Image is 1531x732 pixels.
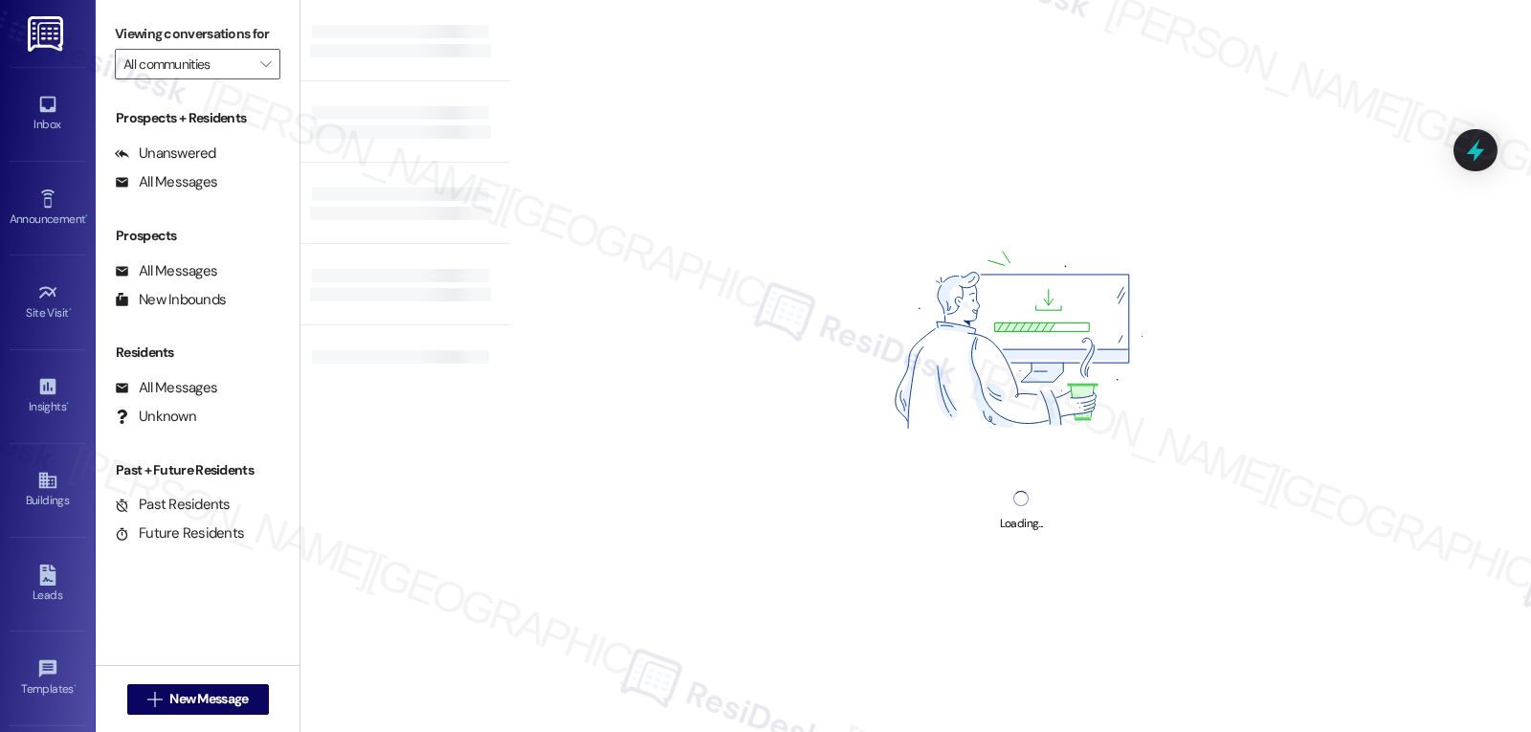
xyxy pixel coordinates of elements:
i:  [147,692,162,707]
span: • [85,210,88,223]
a: Buildings [10,464,86,516]
span: • [74,679,77,693]
div: Unknown [115,407,196,427]
div: Unanswered [115,144,216,164]
span: • [66,397,69,410]
div: All Messages [115,261,217,281]
div: Past + Future Residents [96,460,300,480]
div: Prospects + Residents [96,108,300,128]
div: All Messages [115,378,217,398]
i:  [260,56,271,72]
a: Insights • [10,370,86,422]
span: New Message [169,689,248,709]
div: All Messages [115,172,217,192]
div: Prospects [96,226,300,246]
input: All communities [123,49,250,79]
button: New Message [127,684,269,715]
a: Inbox [10,88,86,140]
div: Loading... [1000,514,1043,534]
label: Viewing conversations for [115,19,280,49]
a: Site Visit • [10,277,86,328]
img: ResiDesk Logo [28,16,67,52]
a: Leads [10,559,86,610]
div: Residents [96,343,300,363]
div: New Inbounds [115,290,226,310]
span: • [69,303,72,317]
div: Past Residents [115,495,231,515]
div: Future Residents [115,523,244,543]
a: Templates • [10,653,86,704]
